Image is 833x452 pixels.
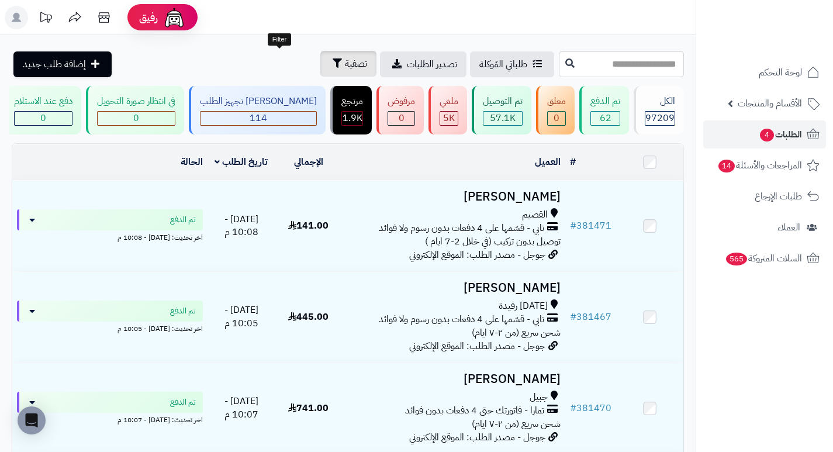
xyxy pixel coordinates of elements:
div: 1855 [342,112,362,125]
span: المراجعات والأسئلة [717,157,802,174]
a: مرفوض 0 [374,86,426,134]
div: 57143 [483,112,522,125]
div: 0 [548,112,565,125]
span: تابي - قسّمها على 4 دفعات بدون رسوم ولا فوائد [379,222,544,235]
div: مرفوض [388,95,415,108]
a: تصدير الطلبات [380,51,466,77]
span: توصيل بدون تركيب (في خلال 2-7 ايام ) [425,234,561,249]
span: # [570,219,576,233]
span: 14 [718,160,735,172]
span: 1.9K [343,111,362,125]
span: لوحة التحكم [759,64,802,81]
span: تم الدفع [170,214,196,226]
a: #381470 [570,401,611,415]
div: ملغي [440,95,458,108]
h3: [PERSON_NAME] [347,372,561,386]
span: 0 [399,111,405,125]
div: 0 [98,112,175,125]
div: 0 [388,112,414,125]
span: الأقسام والمنتجات [738,95,802,112]
span: تابي - قسّمها على 4 دفعات بدون رسوم ولا فوائد [379,313,544,326]
a: الكل97209 [631,86,686,134]
a: طلبات الإرجاع [703,182,826,211]
a: الحالة [181,155,203,169]
a: معلق 0 [534,86,577,134]
span: # [570,310,576,324]
a: لوحة التحكم [703,58,826,87]
span: 114 [250,111,267,125]
span: تم الدفع [170,305,196,317]
a: المراجعات والأسئلة14 [703,151,826,180]
div: 114 [201,112,316,125]
a: العميل [535,155,561,169]
a: #381467 [570,310,611,324]
span: شحن سريع (من ٢-٧ ايام) [472,326,561,340]
div: اخر تحديث: [DATE] - 10:05 م [17,322,203,334]
div: Open Intercom Messenger [18,406,46,434]
span: [DATE] - 10:08 م [224,212,258,240]
div: Filter [268,33,291,46]
a: ملغي 5K [426,86,469,134]
span: 62 [600,111,611,125]
a: في انتظار صورة التحويل 0 [84,86,186,134]
span: 57.1K [490,111,516,125]
a: تاريخ الطلب [215,155,268,169]
h3: [PERSON_NAME] [347,281,561,295]
span: رفيق [139,11,158,25]
span: جوجل - مصدر الطلب: الموقع الإلكتروني [409,430,545,444]
span: تم الدفع [170,396,196,408]
span: 0 [554,111,559,125]
span: تصفية [345,57,367,71]
a: الطلبات4 [703,120,826,149]
h3: [PERSON_NAME] [347,190,561,203]
span: 565 [726,253,747,265]
a: تحديثات المنصة [31,6,60,32]
div: 5008 [440,112,458,125]
a: إضافة طلب جديد [13,51,112,77]
span: جبيل [530,391,548,404]
a: #381471 [570,219,611,233]
a: دفع عند الاستلام 0 [1,86,84,134]
div: اخر تحديث: [DATE] - 10:07 م [17,413,203,425]
a: تم الدفع 62 [577,86,631,134]
span: [DATE] رفيدة [499,299,548,313]
img: logo-2.png [753,9,822,33]
div: الكل [645,95,675,108]
span: 0 [133,111,139,125]
span: # [570,401,576,415]
span: العملاء [777,219,800,236]
span: [DATE] - 10:07 م [224,394,258,422]
span: القصيم [522,208,548,222]
div: دفع عند الاستلام [14,95,72,108]
span: 741.00 [288,401,329,415]
span: السلات المتروكة [725,250,802,267]
span: إضافة طلب جديد [23,57,86,71]
div: معلق [547,95,566,108]
span: طلبات الإرجاع [755,188,802,205]
div: تم الدفع [590,95,620,108]
a: # [570,155,576,169]
div: في انتظار صورة التحويل [97,95,175,108]
span: شحن سريع (من ٢-٧ ايام) [472,417,561,431]
a: الإجمالي [294,155,323,169]
span: جوجل - مصدر الطلب: الموقع الإلكتروني [409,339,545,353]
div: مرتجع [341,95,363,108]
div: اخر تحديث: [DATE] - 10:08 م [17,230,203,243]
a: [PERSON_NAME] تجهيز الطلب 114 [186,86,328,134]
span: 141.00 [288,219,329,233]
a: تم التوصيل 57.1K [469,86,534,134]
span: 97209 [645,111,675,125]
div: تم التوصيل [483,95,523,108]
div: 62 [591,112,620,125]
a: العملاء [703,213,826,241]
span: 445.00 [288,310,329,324]
span: 5K [443,111,455,125]
a: طلباتي المُوكلة [470,51,554,77]
span: الطلبات [759,126,802,143]
a: مرتجع 1.9K [328,86,374,134]
span: طلباتي المُوكلة [479,57,527,71]
button: تصفية [320,51,376,77]
span: تمارا - فاتورتك حتى 4 دفعات بدون فوائد [405,404,544,418]
span: جوجل - مصدر الطلب: الموقع الإلكتروني [409,248,545,262]
span: 4 [760,129,774,142]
